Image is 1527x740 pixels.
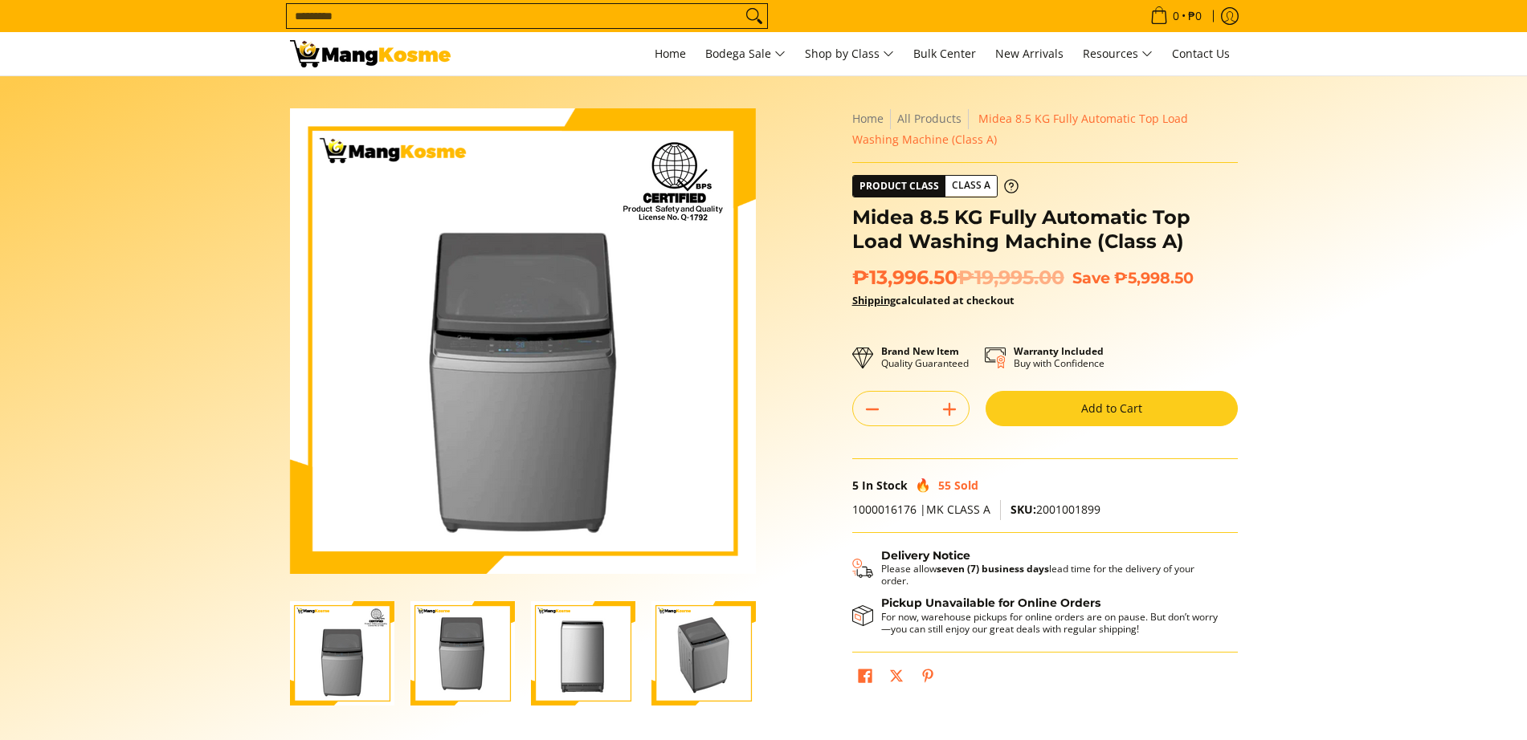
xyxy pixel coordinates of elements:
a: Resources [1075,32,1161,75]
span: In Stock [862,478,908,493]
span: New Arrivals [995,46,1064,61]
span: ₱5,998.50 [1114,268,1194,287]
span: Midea 8.5 KG Fully Automatic Top Load Washing Machine (Class A) [852,111,1188,147]
a: Home [647,32,694,75]
strong: seven (7) business days [937,562,1049,575]
a: New Arrivals [987,32,1072,75]
a: Product Class Class A [852,175,1019,197]
a: Post on X [885,665,908,692]
a: Contact Us [1164,32,1238,75]
span: ₱0 [1186,10,1204,22]
a: Pin on Pinterest [917,665,939,692]
a: Shipping [852,293,896,307]
p: Buy with Confidence [1014,345,1104,369]
strong: Brand New Item [881,344,959,358]
strong: Delivery Notice [881,548,970,563]
img: Midea 8.5 KG Fully Automatic Top Load Washing Machine (Class A)-1 [290,601,394,705]
a: Shop by Class [797,32,902,75]
nav: Breadcrumbs [852,108,1238,150]
span: Shop by Class [805,44,894,64]
span: 55 [938,478,951,493]
span: ₱13,996.50 [852,266,1064,290]
p: Please allow lead time for the delivery of your order. [881,563,1222,587]
a: Home [852,111,884,126]
span: 0 [1170,10,1182,22]
img: Midea 8.5 KG Fully Automatic Top Load Washing Machine (Class A)-3 [531,601,635,705]
button: Search [741,4,767,28]
button: Shipping & Delivery [852,549,1222,588]
span: Resources [1083,44,1153,64]
strong: calculated at checkout [852,293,1015,307]
button: Add [930,396,969,422]
span: Home [655,46,686,61]
img: Midea 8.5 KG Fully Automatic Top Load Washing Machine (Class A)-2 [410,601,515,705]
span: Bodega Sale [705,44,786,64]
img: Midea 8.5 KG Fully Automatic Top Load Washing Machine (Class A)-4 [651,601,756,705]
h1: Midea 8.5 KG Fully Automatic Top Load Washing Machine (Class A) [852,205,1238,254]
a: All Products [897,111,962,126]
a: Share on Facebook [854,665,876,692]
span: Save [1072,268,1110,287]
span: Bulk Center [913,46,976,61]
span: • [1145,7,1206,25]
strong: Warranty Included [1014,344,1104,358]
a: Bodega Sale [697,32,794,75]
span: Contact Us [1172,46,1230,61]
span: Sold [954,478,978,493]
p: For now, warehouse pickups for online orders are on pause. But don’t worry—you can still enjoy ou... [881,611,1222,635]
span: 1000016176 |MK CLASS A [852,502,990,517]
del: ₱19,995.00 [957,266,1064,290]
a: Bulk Center [905,32,984,75]
img: Midea 8.5 KG Fully Automatic Top Load Washing Machine (Class A) [290,108,756,574]
nav: Main Menu [467,32,1238,75]
strong: Pickup Unavailable for Online Orders [881,596,1100,610]
span: Product Class [853,176,945,197]
span: SKU: [1011,502,1036,517]
button: Subtract [853,396,892,422]
span: 2001001899 [1011,502,1100,517]
button: Add to Cart [986,391,1238,426]
span: 5 [852,478,859,493]
img: Midea 8.5 KG Fully Automatic Washing Machine l Mang Kosme [290,40,451,67]
span: Class A [945,176,997,196]
p: Quality Guaranteed [881,345,969,369]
